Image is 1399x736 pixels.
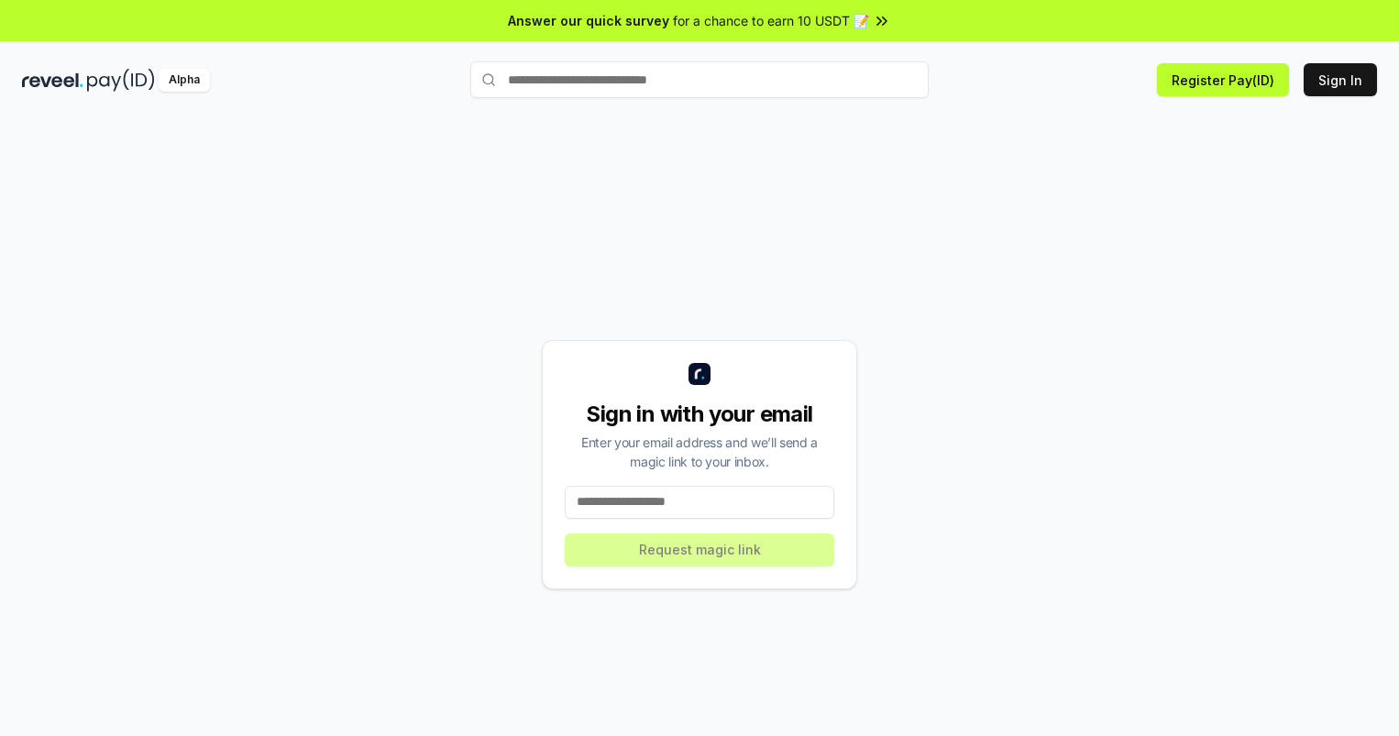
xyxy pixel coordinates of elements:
span: Answer our quick survey [508,11,669,30]
span: for a chance to earn 10 USDT 📝 [673,11,869,30]
img: pay_id [87,69,155,92]
div: Alpha [159,69,210,92]
img: logo_small [688,363,711,385]
div: Enter your email address and we’ll send a magic link to your inbox. [565,433,834,471]
div: Sign in with your email [565,400,834,429]
button: Sign In [1304,63,1377,96]
button: Register Pay(ID) [1157,63,1289,96]
img: reveel_dark [22,69,83,92]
